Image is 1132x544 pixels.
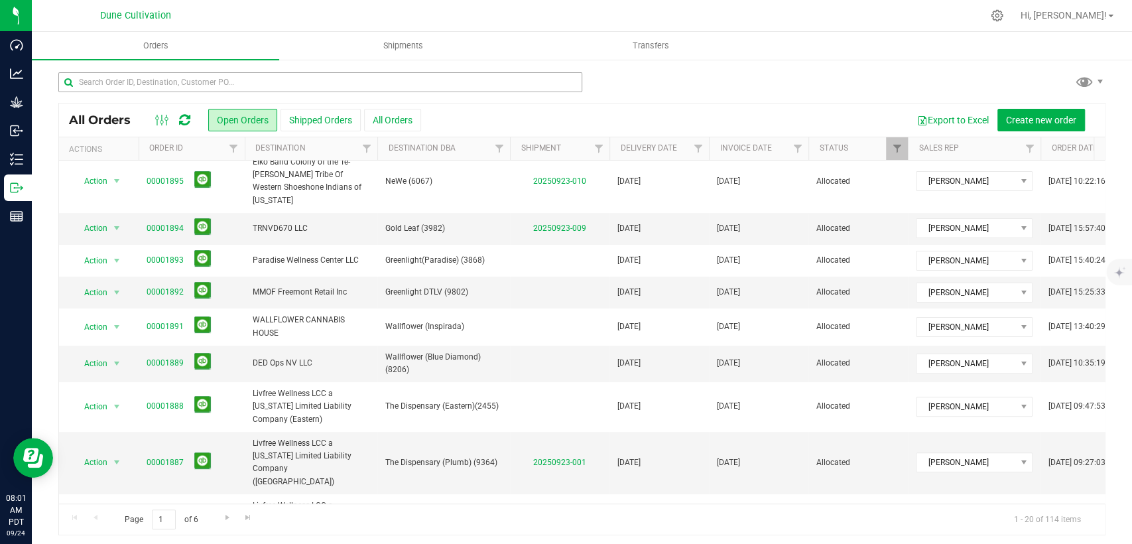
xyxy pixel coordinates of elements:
[916,354,1015,373] span: [PERSON_NAME]
[239,510,258,527] a: Go to the last page
[488,137,510,160] a: Filter
[617,456,641,469] span: [DATE]
[72,318,108,336] span: Action
[147,254,184,267] a: 00001893
[1019,137,1040,160] a: Filter
[617,320,641,333] span: [DATE]
[147,222,184,235] a: 00001894
[364,109,421,131] button: All Orders
[281,109,361,131] button: Shipped Orders
[717,357,740,370] span: [DATE]
[617,286,641,299] span: [DATE]
[147,400,184,413] a: 00001888
[617,175,641,188] span: [DATE]
[916,397,1015,416] span: [PERSON_NAME]
[521,143,560,153] a: Shipment
[816,456,900,469] span: Allocated
[10,67,23,80] inline-svg: Analytics
[58,72,582,92] input: Search Order ID, Destination, Customer PO...
[1048,320,1123,333] span: [DATE] 13:40:29 PDT
[816,357,900,370] span: Allocated
[615,40,687,52] span: Transfers
[918,143,958,153] a: Sales Rep
[916,251,1015,270] span: [PERSON_NAME]
[69,113,144,127] span: All Orders
[253,437,369,488] span: Livfree Wellness LCC a [US_STATE] Limited Liability Company ([GEOGRAPHIC_DATA])
[717,222,740,235] span: [DATE]
[533,224,586,233] a: 20250923-009
[1006,115,1076,125] span: Create new order
[253,314,369,339] span: WALLFLOWER CANNABIS HOUSE
[717,254,740,267] span: [DATE]
[533,458,586,467] a: 20250923-001
[109,397,125,416] span: select
[1048,222,1123,235] span: [DATE] 15:57:40 PDT
[717,175,740,188] span: [DATE]
[819,143,848,153] a: Status
[717,286,740,299] span: [DATE]
[617,254,641,267] span: [DATE]
[816,175,900,188] span: Allocated
[620,143,676,153] a: Delivery Date
[10,153,23,166] inline-svg: Inventory
[279,32,527,60] a: Shipments
[1021,10,1107,21] span: Hi, [PERSON_NAME]!
[32,32,279,60] a: Orders
[617,357,641,370] span: [DATE]
[385,175,502,188] span: NeWe (6067)
[1048,175,1123,188] span: [DATE] 10:22:16 PDT
[147,320,184,333] a: 00001891
[717,320,740,333] span: [DATE]
[147,357,184,370] a: 00001889
[385,320,502,333] span: Wallflower (Inspirada)
[1003,510,1092,529] span: 1 - 20 of 114 items
[72,251,108,270] span: Action
[365,40,441,52] span: Shipments
[125,40,186,52] span: Orders
[10,96,23,109] inline-svg: Grow
[385,400,502,413] span: The Dispensary (Eastern)(2455)
[533,176,586,186] a: 20250923-010
[113,510,209,530] span: Page of 6
[253,357,369,370] span: DED Ops NV LLC
[109,318,125,336] span: select
[109,283,125,302] span: select
[687,137,709,160] a: Filter
[385,254,502,267] span: Greenlight(Paradise) (3868)
[72,219,108,238] span: Action
[6,528,26,538] p: 09/24
[13,438,53,478] iframe: Resource center
[253,222,369,235] span: TRNVD670 LLC
[1048,357,1123,370] span: [DATE] 10:35:19 PDT
[989,9,1005,22] div: Manage settings
[218,510,237,527] a: Go to the next page
[109,219,125,238] span: select
[886,137,908,160] a: Filter
[997,109,1085,131] button: Create new order
[527,32,775,60] a: Transfers
[223,137,245,160] a: Filter
[72,453,108,472] span: Action
[72,354,108,373] span: Action
[1051,143,1097,153] a: Order Date
[109,354,125,373] span: select
[147,286,184,299] a: 00001892
[10,181,23,194] inline-svg: Outbound
[385,351,502,376] span: Wallflower (Blue Diamond) (8206)
[916,318,1015,336] span: [PERSON_NAME]
[152,510,176,530] input: 1
[253,156,369,207] span: Elko Band Colony of the Te-[PERSON_NAME] Tribe Of Western Shoeshone Indians of [US_STATE]
[147,175,184,188] a: 00001895
[253,286,369,299] span: MMOF Freemont Retail Inc
[109,172,125,190] span: select
[617,400,641,413] span: [DATE]
[253,254,369,267] span: Paradise Wellness Center LLC
[149,143,183,153] a: Order ID
[916,219,1015,238] span: [PERSON_NAME]
[100,10,171,21] span: Dune Cultivation
[385,222,502,235] span: Gold Leaf (3982)
[253,387,369,426] span: Livfree Wellness LCC a [US_STATE] Limited Liability Company (Eastern)
[72,172,108,190] span: Action
[109,251,125,270] span: select
[388,143,455,153] a: Destination DBA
